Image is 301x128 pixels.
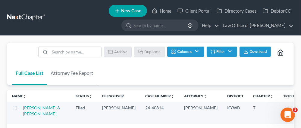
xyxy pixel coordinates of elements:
[71,102,97,124] td: Filed
[260,5,294,16] a: DebtorCC
[97,90,140,102] th: Filing User
[270,95,274,98] i: unfold_more
[89,95,92,98] i: unfold_more
[248,102,278,124] td: 7
[133,20,189,31] input: Search by name...
[97,102,140,124] td: [PERSON_NAME]
[174,5,214,16] a: Client Portal
[12,61,47,85] a: Full Case List
[184,94,207,98] a: Attorneyunfold_more
[179,102,222,124] td: [PERSON_NAME]
[293,108,298,112] span: 1
[23,105,60,116] a: [PERSON_NAME] & [PERSON_NAME]
[199,20,219,31] a: Help
[76,94,92,98] a: Statusunfold_more
[222,102,248,124] td: KYWB
[23,95,27,98] i: unfold_more
[167,47,204,57] button: Columns
[203,95,207,98] i: unfold_more
[253,94,274,98] a: Chapterunfold_more
[50,47,101,57] input: Search by name...
[214,5,260,16] a: Directory Cases
[222,90,248,102] th: District
[249,49,267,54] span: Download
[207,47,237,57] button: Filter
[171,95,174,98] i: unfold_more
[281,108,295,122] iframe: Intercom live chat
[140,102,179,124] td: 24-40814
[121,9,141,13] span: New Case
[240,47,271,57] button: Download
[12,94,27,98] a: Nameunfold_more
[149,5,174,16] a: Home
[145,94,174,98] a: Case Numberunfold_more
[47,61,97,85] a: Attorney Fee Report
[220,20,293,31] a: Law Office of [PERSON_NAME]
